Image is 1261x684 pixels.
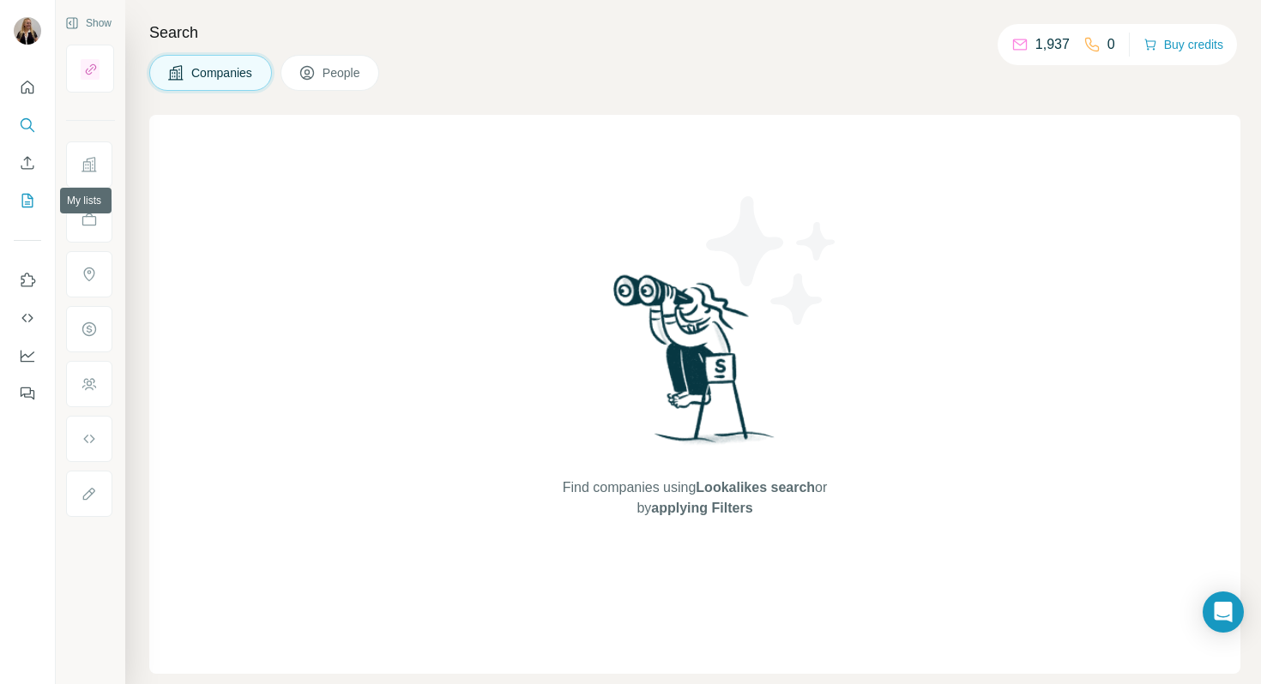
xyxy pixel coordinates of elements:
button: Use Surfe on LinkedIn [14,265,41,296]
span: Lookalikes search [696,480,815,495]
button: My lists [14,185,41,216]
button: Show [53,10,124,36]
p: 0 [1107,34,1115,55]
span: applying Filters [651,501,752,515]
h4: Search [149,21,1240,45]
button: Quick start [14,72,41,103]
p: 1,937 [1035,34,1070,55]
button: Search [14,110,41,141]
button: Use Surfe API [14,303,41,333]
img: Surfe Illustration - Woman searching with binoculars [606,270,784,461]
button: Feedback [14,378,41,409]
button: Buy credits [1143,33,1223,57]
button: Enrich CSV [14,147,41,178]
span: Companies [191,64,254,81]
img: Surfe Illustration - Stars [695,183,849,338]
span: People [323,64,362,81]
button: Dashboard [14,340,41,371]
span: Find companies using or by [558,477,832,519]
div: Open Intercom Messenger [1203,591,1244,633]
img: Avatar [14,17,41,45]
